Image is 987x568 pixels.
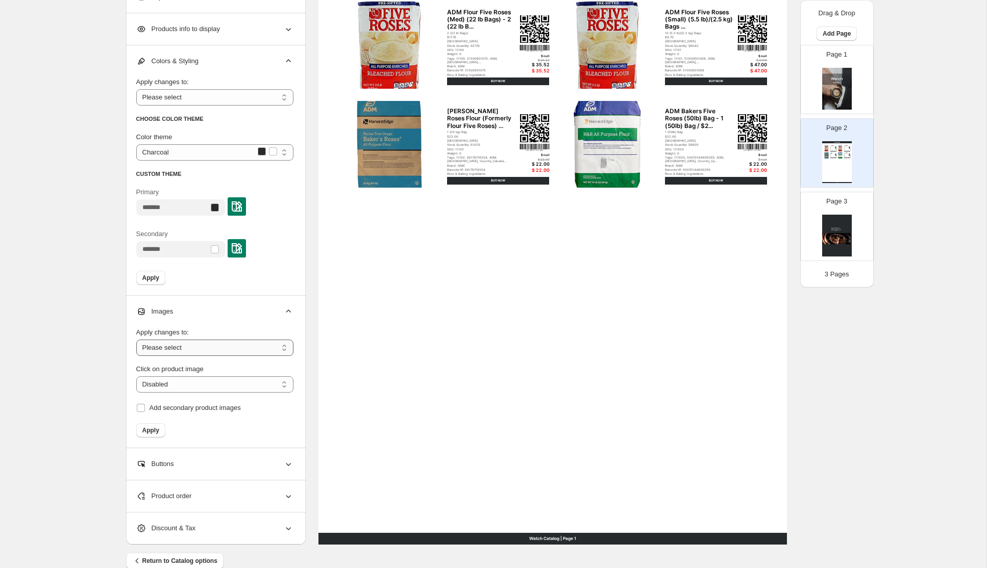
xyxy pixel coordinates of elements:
[447,52,516,56] div: Weight: 0
[737,62,767,68] div: $ 47.00
[830,153,835,154] div: [PERSON_NAME] Roses Flour (Formerly Flour Five Roses) ...
[556,2,658,89] img: primaryImage
[800,45,874,114] div: Page 1cover page
[447,130,516,134] div: 1 (20 kg) Bag
[665,139,734,142] div: [GEOGRAPHIC_DATA]
[338,101,440,188] img: primaryImage
[822,182,852,183] div: Watch Catalog | Page undefined
[136,171,182,177] span: CUSTOM THEME
[835,157,837,158] div: $ 22.00
[665,39,734,43] div: [GEOGRAPHIC_DATA]
[136,188,159,196] span: Primary
[447,78,549,85] div: BUY NOW
[837,145,844,151] img: primaryImage
[823,145,830,151] img: primaryImage
[665,135,734,138] div: $22.00
[447,151,516,155] div: Weight: 0
[136,24,220,34] span: Products info to display
[819,8,855,18] p: Drag & Drop
[232,243,242,253] img: colorPickerImg
[737,168,767,173] div: $ 22.00
[136,523,195,533] span: Discount & Tax
[849,146,851,148] img: qrcode
[447,164,516,167] div: Brand: ADM
[835,146,837,148] img: qrcode
[665,31,734,35] div: 10 (5.5 lb)/(2.5 kg) Bags
[830,151,837,151] div: BUY NOW
[520,162,549,167] div: $ 22.00
[665,164,734,167] div: Brand: ADM
[844,151,851,151] div: BUY NOW
[520,68,549,74] div: $ 35.52
[823,152,830,159] img: primaryImage
[136,56,199,66] span: Colors & Styling
[737,54,767,58] div: $ null
[737,162,767,167] div: $ 22.00
[520,54,549,58] div: $ null
[665,130,734,134] div: 1 (50lb) Bag
[136,459,174,469] span: Buttons
[826,196,847,206] p: Page 3
[318,533,787,545] div: Watch Catalog | Page 1
[737,158,767,161] div: $ null
[849,157,851,158] div: $ 22.00
[520,45,549,52] img: barcode
[737,153,767,157] div: $ null
[447,108,516,130] div: [PERSON_NAME] Roses Flour (Formerly Flour Five Roses) ...
[447,177,549,185] div: BUY NOW
[232,201,242,212] img: colorPickerImg
[665,78,767,85] div: BUY NOW
[447,48,516,51] div: SKU: 11100
[132,556,217,566] span: Return to Catalog options
[800,192,874,261] div: Page 3cover page
[447,9,516,31] div: ADM Flour Five Roses (Med) (22 lb Bags) - 2 (22 lb B...
[142,274,159,282] span: Apply
[447,57,516,64] div: Tags: 11100, 51500601075, ADM, [GEOGRAPHIC_DATA],...
[136,328,189,336] span: Apply changes to:
[665,44,734,47] div: Stock Quantity: 96042
[520,58,549,62] div: $ 35.52
[447,168,516,171] div: Barcode №: 68179716504
[136,271,165,285] button: Apply
[822,141,852,143] div: Watch Catalog
[447,35,516,39] div: $17.76
[849,148,851,149] img: barcode
[844,146,849,147] div: ADM Flour Five Roses (Small) (5.5 lb)/(2.5 kg) Bags ...
[665,35,734,39] div: $4.70
[835,148,837,149] img: barcode
[665,48,734,51] div: SKU: 11101
[830,146,835,147] div: ADM Flour Five Roses (Med) (22 lb Bags) - 2 (22 lb B...
[520,15,549,43] img: qrcode
[665,108,734,130] div: ADM Bakers Five Roses (50lb) Bag - 1 (50lb) Bag / $2...
[520,153,549,157] div: $ null
[447,147,516,151] div: SKU: 11102
[447,73,516,76] div: Flour & Baking Ingredients
[665,68,734,72] div: Barcode №: 51500601068
[447,44,516,47] div: Stock Quantity: 92779
[136,230,168,238] span: Secondary
[142,426,159,434] span: Apply
[520,62,549,68] div: $ 35.52
[738,114,767,142] img: qrcode
[826,123,847,133] p: Page 2
[800,118,874,188] div: Page 2Watch CatalogprimaryImageqrcodebarcodeADM Flour Five Roses (Med) (22 lb Bags) - 2 (22 lb B....
[136,365,204,373] span: Click on product image
[447,172,516,175] div: Flour & Baking Ingredients
[136,133,172,141] span: Color theme
[826,49,847,60] p: Page 1
[665,64,734,68] div: Brand: ADM
[665,147,734,151] div: SKU: 11102A
[136,78,189,86] span: Apply changes to:
[520,158,549,161] div: $ 22.00
[822,215,852,256] img: cover page
[737,58,767,62] div: $ 47.00
[520,144,549,151] img: barcode
[737,68,767,74] div: $ 47.00
[136,116,204,122] span: CHOOSE COLOR THEME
